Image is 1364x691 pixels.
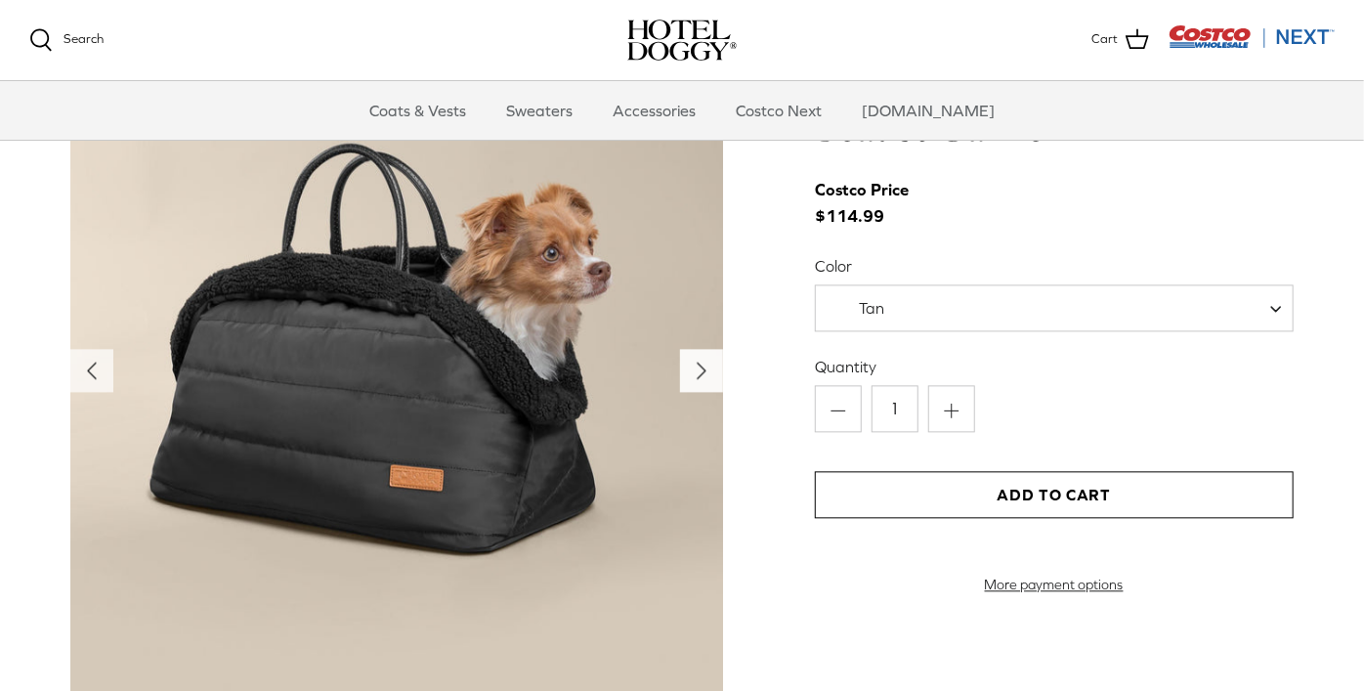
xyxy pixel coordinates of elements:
button: Next [680,349,723,392]
span: Search [64,31,104,46]
span: Tan [816,298,924,319]
button: Add to Cart [815,471,1294,518]
input: Quantity [872,385,918,432]
span: $114.99 [815,177,928,230]
img: Costco Next [1169,24,1335,49]
a: Search [29,28,104,52]
h1: Hotel Doggy Deluxe Car Seat & Carrier [815,44,1294,154]
a: More payment options [815,577,1294,593]
div: Costco Price [815,177,909,203]
a: Accessories [595,81,713,140]
a: Sweaters [489,81,590,140]
a: Visit Costco Next [1169,37,1335,52]
label: Color [815,255,1294,277]
a: [DOMAIN_NAME] [844,81,1012,140]
span: Tan [860,299,885,317]
a: Coats & Vests [352,81,484,140]
a: hoteldoggy.com hoteldoggycom [627,20,737,61]
a: Cart [1091,27,1149,53]
label: Quantity [815,356,1294,377]
button: Previous [70,349,113,392]
img: hoteldoggycom [627,20,737,61]
span: Tan [815,284,1294,331]
a: Costco Next [718,81,839,140]
span: Cart [1091,29,1118,50]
